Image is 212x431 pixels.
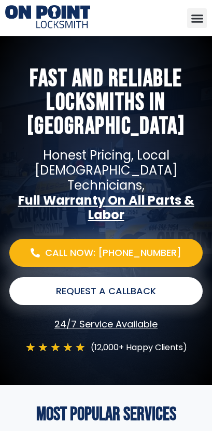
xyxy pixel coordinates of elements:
h1: Fast and Reliable Locksmiths In [GEOGRAPHIC_DATA] [9,67,203,139]
a: Request a Callback [9,277,203,305]
i: ★ [25,340,36,354]
p: (12,000+ Happy Clients) [91,340,187,354]
span: Call Now: [PHONE_NUMBER] [45,247,181,259]
p: Honest pricing, local [DEMOGRAPHIC_DATA] technicians, [9,148,203,193]
div: 5/5 [25,340,86,354]
strong: Full Warranty On All Parts & Labor [18,192,194,224]
img: Locksmiths Locations 1 [5,5,90,31]
i: ★ [75,340,86,354]
div: Menu Toggle [187,8,207,28]
a: Call Now: [PHONE_NUMBER] [9,239,203,267]
i: ★ [63,340,73,354]
span: Request a Callback [56,285,156,297]
i: ★ [50,340,61,354]
i: ★ [38,340,48,354]
span: 24/7 Service Available [54,319,158,330]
